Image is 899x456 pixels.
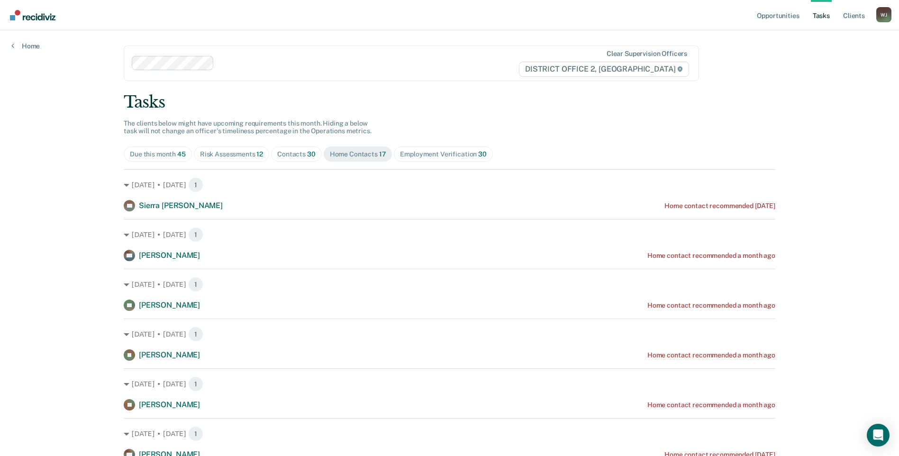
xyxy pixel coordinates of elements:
[876,7,891,22] button: Profile dropdown button
[478,150,487,158] span: 30
[876,7,891,22] div: W J
[139,251,200,260] span: [PERSON_NAME]
[277,150,316,158] div: Contacts
[664,202,775,210] div: Home contact recommended [DATE]
[139,301,200,310] span: [PERSON_NAME]
[188,177,203,192] span: 1
[139,400,200,409] span: [PERSON_NAME]
[307,150,316,158] span: 30
[130,150,186,158] div: Due this month
[124,92,775,112] div: Tasks
[124,327,775,342] div: [DATE] • [DATE] 1
[124,426,775,441] div: [DATE] • [DATE] 1
[400,150,486,158] div: Employment Verification
[647,301,775,310] div: Home contact recommended a month ago
[177,150,186,158] span: 45
[188,327,203,342] span: 1
[188,227,203,242] span: 1
[10,10,55,20] img: Recidiviz
[139,350,200,359] span: [PERSON_NAME]
[256,150,263,158] span: 12
[11,42,40,50] a: Home
[124,119,372,135] span: The clients below might have upcoming requirements this month. Hiding a below task will not chang...
[124,277,775,292] div: [DATE] • [DATE] 1
[379,150,386,158] span: 17
[647,401,775,409] div: Home contact recommended a month ago
[188,376,203,392] span: 1
[124,177,775,192] div: [DATE] • [DATE] 1
[647,252,775,260] div: Home contact recommended a month ago
[647,351,775,359] div: Home contact recommended a month ago
[139,201,223,210] span: Sierra [PERSON_NAME]
[867,424,890,447] div: Open Intercom Messenger
[188,277,203,292] span: 1
[519,62,689,77] span: DISTRICT OFFICE 2, [GEOGRAPHIC_DATA]
[200,150,263,158] div: Risk Assessments
[188,426,203,441] span: 1
[124,227,775,242] div: [DATE] • [DATE] 1
[330,150,386,158] div: Home Contacts
[124,376,775,392] div: [DATE] • [DATE] 1
[607,50,687,58] div: Clear supervision officers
